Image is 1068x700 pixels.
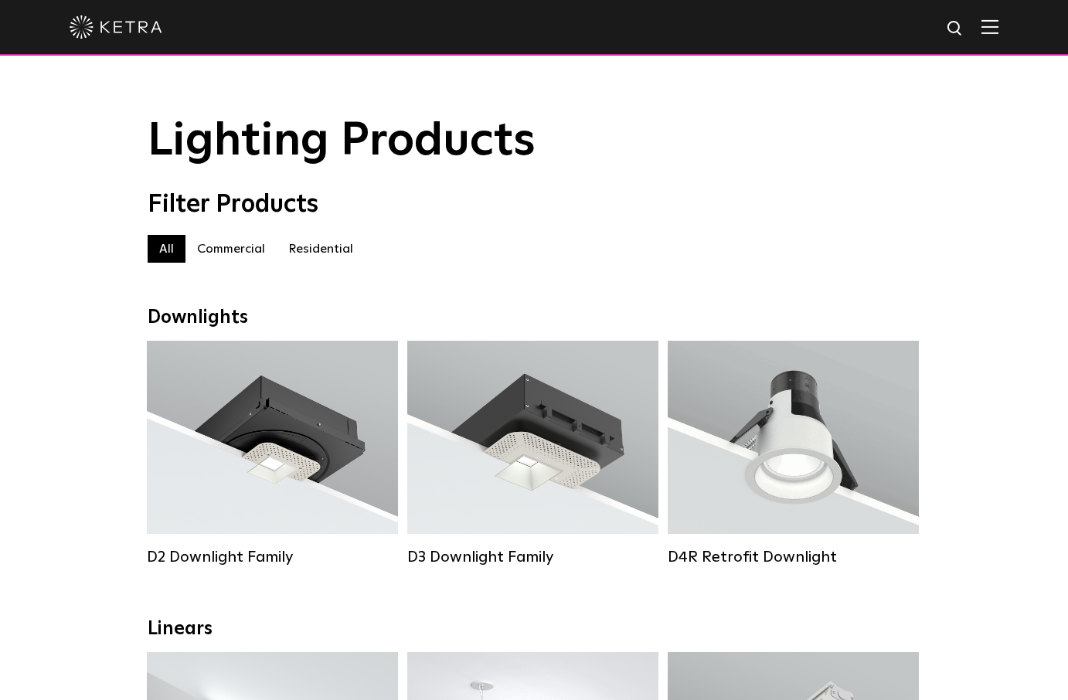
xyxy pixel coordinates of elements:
[148,307,920,329] div: Downlights
[407,548,658,566] div: D3 Downlight Family
[148,235,185,263] label: All
[148,618,920,641] div: Linears
[407,341,658,566] a: D3 Downlight Family Lumen Output:700 / 900 / 1100Colors:White / Black / Silver / Bronze / Paintab...
[148,118,536,165] span: Lighting Products
[148,190,920,219] div: Filter Products
[946,19,965,39] img: search icon
[147,548,398,566] div: D2 Downlight Family
[981,19,998,34] img: Hamburger%20Nav.svg
[185,235,277,263] label: Commercial
[277,235,365,263] label: Residential
[668,341,919,566] a: D4R Retrofit Downlight Lumen Output:800Colors:White / BlackBeam Angles:15° / 25° / 40° / 60°Watta...
[70,15,162,39] img: ketra-logo-2019-white
[668,548,919,566] div: D4R Retrofit Downlight
[147,341,398,566] a: D2 Downlight Family Lumen Output:1200Colors:White / Black / Gloss Black / Silver / Bronze / Silve...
